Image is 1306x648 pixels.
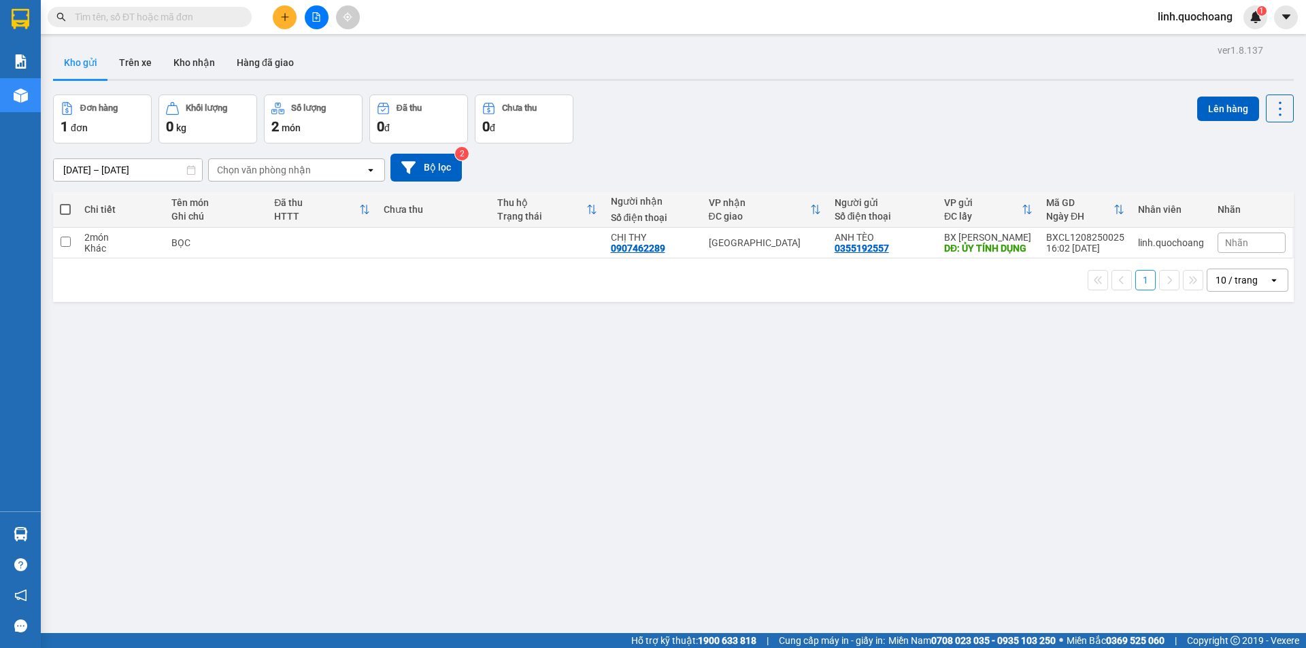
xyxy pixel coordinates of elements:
span: món [282,122,301,133]
div: BX [PERSON_NAME] [944,232,1033,243]
div: BX [PERSON_NAME] [12,12,120,44]
button: caret-down [1274,5,1298,29]
span: Miền Bắc [1067,633,1165,648]
button: Chưa thu0đ [475,95,573,143]
div: Chưa thu [502,103,537,113]
span: 1 [1259,6,1264,16]
button: Bộ lọc [390,154,462,182]
img: solution-icon [14,54,28,69]
img: icon-new-feature [1250,11,1262,23]
span: Nhận: [130,12,163,26]
img: logo-vxr [12,9,29,29]
button: Đã thu0đ [369,95,468,143]
div: Chi tiết [84,204,158,215]
span: 0 [166,118,173,135]
div: Nhãn [1218,204,1286,215]
svg: open [1269,275,1279,286]
div: Đã thu [397,103,422,113]
th: Toggle SortBy [1039,192,1131,228]
div: Số điện thoại [835,211,931,222]
span: | [767,633,769,648]
span: caret-down [1280,11,1292,23]
div: linh.quochoang [1138,237,1204,248]
span: 2 [271,118,279,135]
span: notification [14,589,27,602]
div: Người nhận [611,196,695,207]
th: Toggle SortBy [937,192,1039,228]
strong: 0369 525 060 [1106,635,1165,646]
div: ĐC lấy [944,211,1022,222]
strong: 1900 633 818 [698,635,756,646]
button: 1 [1135,270,1156,290]
div: 2 món [84,232,158,243]
input: Select a date range. [54,159,202,181]
div: [GEOGRAPHIC_DATA] [130,12,268,42]
img: warehouse-icon [14,527,28,541]
button: Kho nhận [163,46,226,79]
div: Thu hộ [497,197,586,208]
div: Đã thu [274,197,359,208]
span: search [56,12,66,22]
span: đơn [71,122,88,133]
span: linh.quochoang [1147,8,1243,25]
span: đ [490,122,495,133]
div: ver 1.8.137 [1218,43,1263,58]
span: message [14,619,27,632]
div: 16:02 [DATE] [1046,243,1124,254]
span: question-circle [14,558,27,571]
button: Đơn hàng1đơn [53,95,152,143]
div: Ghi chú [171,211,261,222]
span: DĐ: [12,87,31,101]
div: CHỊ THY [130,42,268,58]
div: ANH TÈO [12,44,120,61]
span: | [1175,633,1177,648]
div: Ngày ĐH [1046,211,1114,222]
span: ỦY TÍNH DỤNG [12,80,108,127]
div: Số lượng [291,103,326,113]
span: copyright [1230,636,1240,645]
span: plus [280,12,290,22]
div: ANH TÈO [835,232,931,243]
div: 0355192557 [835,243,889,254]
sup: 1 [1257,6,1267,16]
span: Miền Nam [888,633,1056,648]
button: Kho gửi [53,46,108,79]
span: đ [384,122,390,133]
sup: 2 [455,147,469,160]
img: warehouse-icon [14,88,28,103]
span: Nhãn [1225,237,1248,248]
div: Mã GD [1046,197,1114,208]
button: aim [336,5,360,29]
div: Tên món [171,197,261,208]
span: Cung cấp máy in - giấy in: [779,633,885,648]
span: kg [176,122,186,133]
th: Toggle SortBy [267,192,377,228]
div: Khác [84,243,158,254]
div: Người gửi [835,197,931,208]
strong: 0708 023 035 - 0935 103 250 [931,635,1056,646]
div: Chưa thu [384,204,484,215]
div: Số điện thoại [611,212,695,223]
button: Khối lượng0kg [158,95,257,143]
div: Nhân viên [1138,204,1204,215]
div: 0355192557 [12,61,120,80]
button: plus [273,5,297,29]
div: BXCL1208250025 [1046,232,1124,243]
button: file-add [305,5,329,29]
div: 0907462289 [611,243,665,254]
div: 10 / trang [1216,273,1258,287]
span: Hỗ trợ kỹ thuật: [631,633,756,648]
div: ĐC giao [709,211,810,222]
div: VP nhận [709,197,810,208]
span: ⚪️ [1059,638,1063,643]
button: Hàng đã giao [226,46,305,79]
div: CHỊ THY [611,232,695,243]
span: aim [343,12,352,22]
div: 0907462289 [130,58,268,78]
svg: open [365,165,376,175]
span: 0 [482,118,490,135]
th: Toggle SortBy [702,192,828,228]
div: VP gửi [944,197,1022,208]
div: BỌC [171,237,261,248]
input: Tìm tên, số ĐT hoặc mã đơn [75,10,235,24]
